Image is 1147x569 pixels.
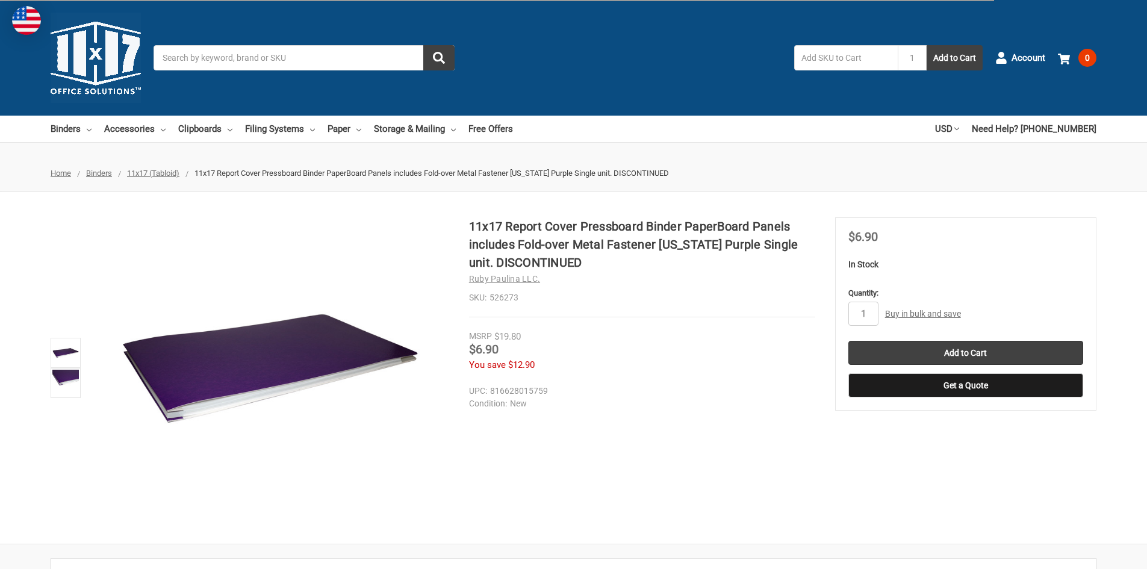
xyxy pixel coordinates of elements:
[469,397,507,410] dt: Condition:
[794,45,898,70] input: Add SKU to Cart
[469,291,486,304] dt: SKU:
[51,116,92,142] a: Binders
[848,258,1083,271] p: In Stock
[154,45,455,70] input: Search by keyword, brand or SKU
[469,330,492,343] div: MSRP
[848,373,1083,397] button: Get a Quote
[52,340,79,366] img: 11x17 Report Cover Pressboard Binder PaperBoard Panels includes Fold-over Metal Fastener Louisian...
[935,116,959,142] a: USD
[995,42,1045,73] a: Account
[328,116,361,142] a: Paper
[469,359,506,370] span: You save
[86,169,112,178] a: Binders
[469,274,540,284] a: Ruby Paulina LLC.
[51,169,71,178] a: Home
[1012,51,1045,65] span: Account
[119,217,420,518] img: 11x17 Report Cover Pressboard Binder PaperBoard Panels includes Fold-over Metal Fastener Louisian...
[178,116,232,142] a: Clipboards
[972,116,1096,142] a: Need Help? [PHONE_NUMBER]
[848,287,1083,299] label: Quantity:
[12,6,41,35] img: duty and tax information for United States
[127,169,179,178] a: 11x17 (Tabloid)
[469,291,815,304] dd: 526273
[52,370,79,396] img: 11x17 Report Cover Pressboard Binder PaperBoard Panels includes Fold-over Metal Fastener Louisian...
[494,331,521,342] span: $19.80
[508,359,535,370] span: $12.90
[848,229,878,244] span: $6.90
[469,217,815,272] h1: 11x17 Report Cover Pressboard Binder PaperBoard Panels includes Fold-over Metal Fastener [US_STAT...
[1078,49,1096,67] span: 0
[469,385,487,397] dt: UPC:
[885,309,961,319] a: Buy in bulk and save
[51,13,141,103] img: 11x17.com
[469,397,810,410] dd: New
[469,342,499,356] span: $6.90
[194,169,669,178] span: 11x17 Report Cover Pressboard Binder PaperBoard Panels includes Fold-over Metal Fastener [US_STAT...
[104,116,166,142] a: Accessories
[468,116,513,142] a: Free Offers
[927,45,983,70] button: Add to Cart
[848,341,1083,365] input: Add to Cart
[1058,42,1096,73] a: 0
[374,116,456,142] a: Storage & Mailing
[469,385,810,397] dd: 816628015759
[245,116,315,142] a: Filing Systems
